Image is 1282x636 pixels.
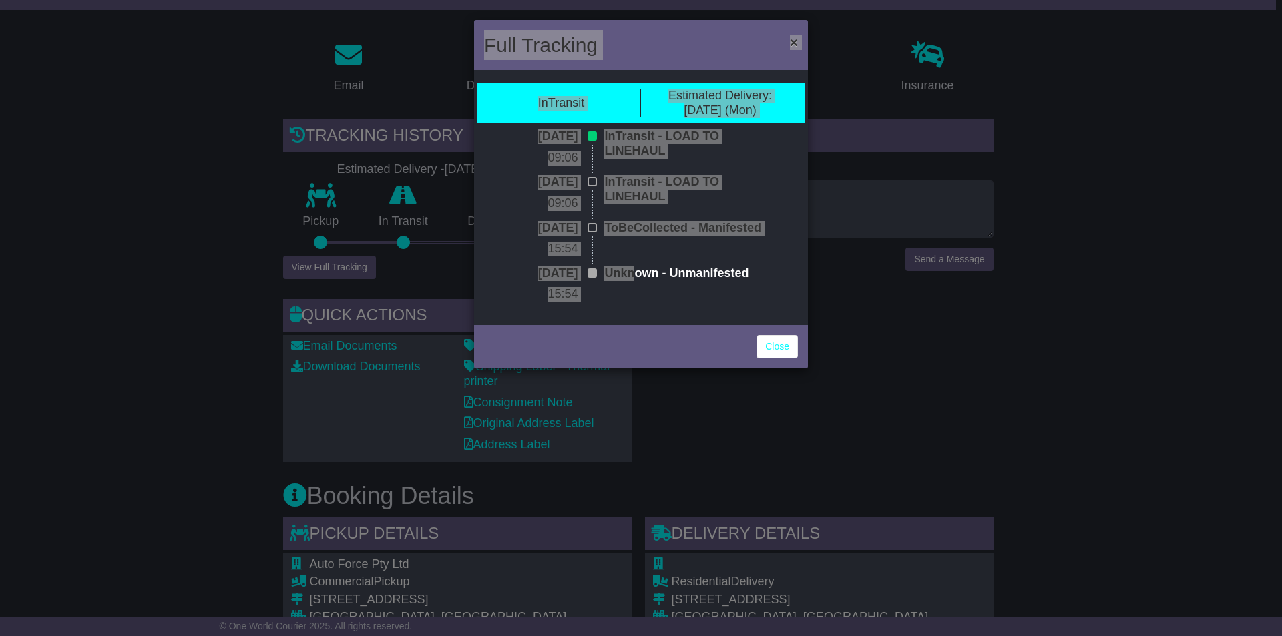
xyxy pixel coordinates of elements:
[668,89,772,102] span: Estimated Delivery:
[518,242,578,256] p: 15:54
[604,221,763,236] p: ToBeCollected - Manifested
[604,175,763,204] p: InTransit - LOAD TO LINEHAUL
[757,335,798,358] a: Close
[518,175,578,190] p: [DATE]
[604,266,763,281] p: Unknown - Unmanifested
[518,196,578,211] p: 09:06
[518,129,578,144] p: [DATE]
[668,89,772,117] div: [DATE] (Mon)
[484,30,598,60] h4: Full Tracking
[518,151,578,166] p: 09:06
[790,35,798,50] span: ×
[783,29,805,56] button: Close
[538,96,584,111] div: InTransit
[518,221,578,236] p: [DATE]
[604,129,763,158] p: InTransit - LOAD TO LINEHAUL
[518,287,578,302] p: 15:54
[518,266,578,281] p: [DATE]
